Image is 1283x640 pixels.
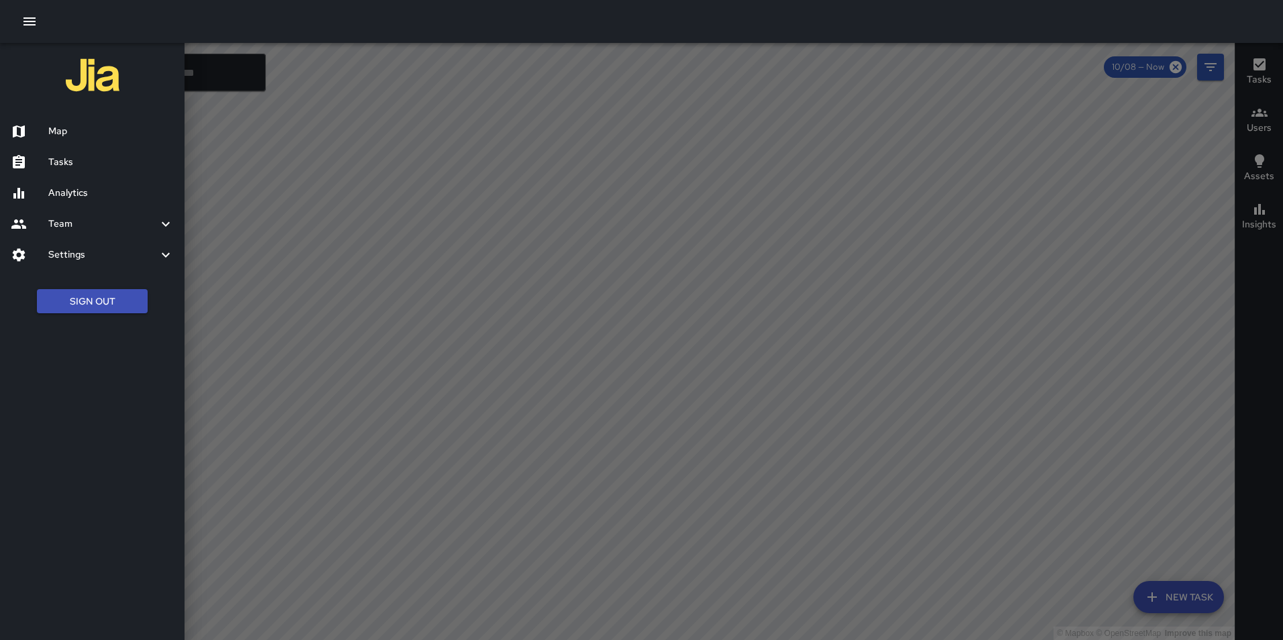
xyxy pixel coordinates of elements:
[48,186,174,201] h6: Analytics
[48,248,158,262] h6: Settings
[48,217,158,231] h6: Team
[37,289,148,314] button: Sign Out
[66,48,119,102] img: jia-logo
[48,124,174,139] h6: Map
[48,155,174,170] h6: Tasks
